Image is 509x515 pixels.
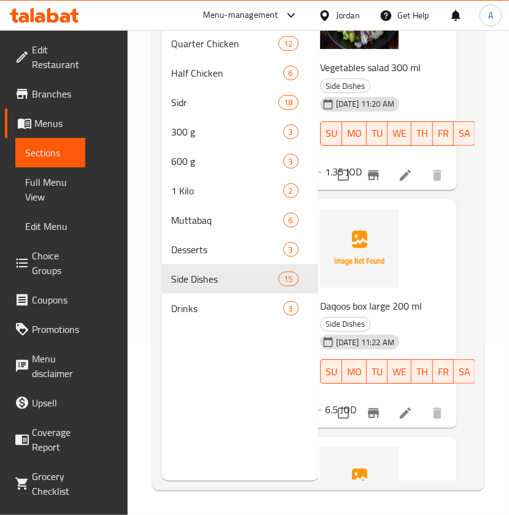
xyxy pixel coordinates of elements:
[5,79,85,109] a: Branches
[459,363,470,381] span: SA
[284,67,298,79] span: 6
[284,215,298,226] span: 6
[162,29,318,58] div: Quarter Chicken12
[331,98,399,110] span: [DATE] 11:20 AM
[320,58,421,77] span: Vegetables salad 300 ml
[416,124,428,142] span: TH
[15,212,85,241] a: Edit Menu
[488,9,493,22] span: A
[326,124,337,142] span: SU
[331,400,356,426] span: Select to update
[172,95,279,110] div: Sidr
[278,95,298,110] div: items
[392,124,407,142] span: WE
[433,359,454,384] button: FR
[172,213,283,227] span: Muttabaq
[162,24,318,328] nav: Menu sections
[34,116,75,131] span: Menus
[321,317,370,331] span: Side Dishes
[172,301,283,316] span: Drinks
[203,8,278,23] div: Menu-management
[423,161,452,190] button: delete
[32,395,75,410] span: Upsell
[278,272,298,286] div: items
[5,109,85,138] a: Menus
[5,285,85,315] a: Coupons
[5,35,89,79] a: Edit Restaurant
[359,161,388,190] button: Branch-specific-item
[5,315,89,344] a: Promotions
[411,359,433,384] button: TH
[336,9,360,22] div: Jordan
[172,242,283,257] span: Desserts
[454,359,475,384] button: SA
[162,58,318,88] div: Half Chicken6
[162,205,318,235] div: Muttabaq6
[172,36,279,51] span: Quarter Chicken
[433,121,454,146] button: FR
[342,359,367,384] button: MO
[5,418,85,462] a: Coverage Report
[162,235,318,264] div: Desserts3
[172,66,283,80] span: Half Chicken
[342,121,367,146] button: MO
[321,79,370,93] span: Side Dishes
[162,88,318,117] div: Sidr18
[320,317,370,332] div: Side Dishes
[438,124,449,142] span: FR
[15,167,85,212] a: Full Menu View
[15,138,85,167] a: Sections
[416,363,428,381] span: TH
[320,209,399,288] img: Daqoos box large 200 ml
[32,322,79,337] span: Promotions
[398,406,413,421] a: Edit menu item
[454,121,475,146] button: SA
[32,292,75,307] span: Coupons
[388,359,411,384] button: WE
[372,363,383,381] span: TU
[284,126,298,138] span: 3
[283,242,299,257] div: items
[172,154,283,169] span: 600 g
[411,121,433,146] button: TH
[283,124,299,139] div: items
[326,363,337,381] span: SU
[172,124,283,139] span: 300 g
[162,176,318,205] div: 1 Kilo2
[367,359,388,384] button: TU
[372,124,383,142] span: TU
[320,121,342,146] button: SU
[172,183,283,198] span: 1 Kilo
[162,147,318,176] div: 600 g3
[284,156,298,167] span: 3
[25,219,75,234] span: Edit Menu
[398,168,413,183] a: Edit menu item
[32,425,75,454] span: Coverage Report
[392,363,407,381] span: WE
[25,145,75,160] span: Sections
[459,124,470,142] span: SA
[32,248,75,278] span: Choice Groups
[284,303,298,315] span: 3
[32,86,75,101] span: Branches
[367,121,388,146] button: TU
[279,38,297,50] span: 12
[320,78,370,93] div: Side Dishes
[279,97,297,109] span: 18
[283,183,299,198] div: items
[320,297,422,315] span: Daqoos box large 200 ml
[347,363,362,381] span: MO
[32,42,79,72] span: Edit Restaurant
[172,272,279,286] div: Side Dishes
[347,124,362,142] span: MO
[320,359,342,384] button: SU
[162,264,318,294] div: Side Dishes15
[438,363,449,381] span: FR
[5,241,85,285] a: Choice Groups
[5,344,85,388] a: Menu disclaimer
[5,388,85,418] a: Upsell
[162,294,318,323] div: Drinks3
